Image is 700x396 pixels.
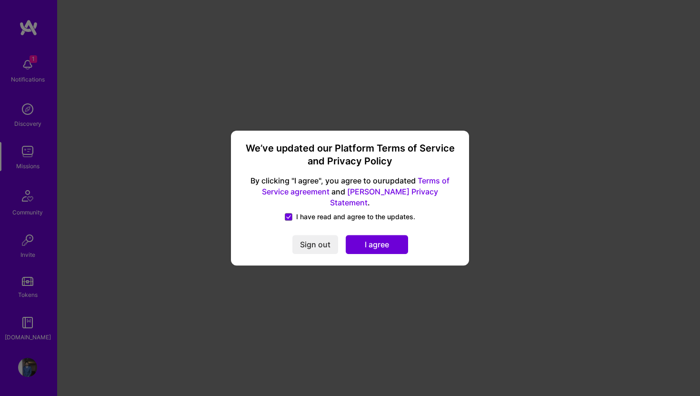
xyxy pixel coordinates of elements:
[262,176,450,197] a: Terms of Service agreement
[242,142,458,168] h3: We’ve updated our Platform Terms of Service and Privacy Policy
[346,235,408,254] button: I agree
[330,187,438,207] a: [PERSON_NAME] Privacy Statement
[296,212,415,222] span: I have read and agree to the updates.
[292,235,338,254] button: Sign out
[242,176,458,209] span: By clicking "I agree", you agree to our updated and .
